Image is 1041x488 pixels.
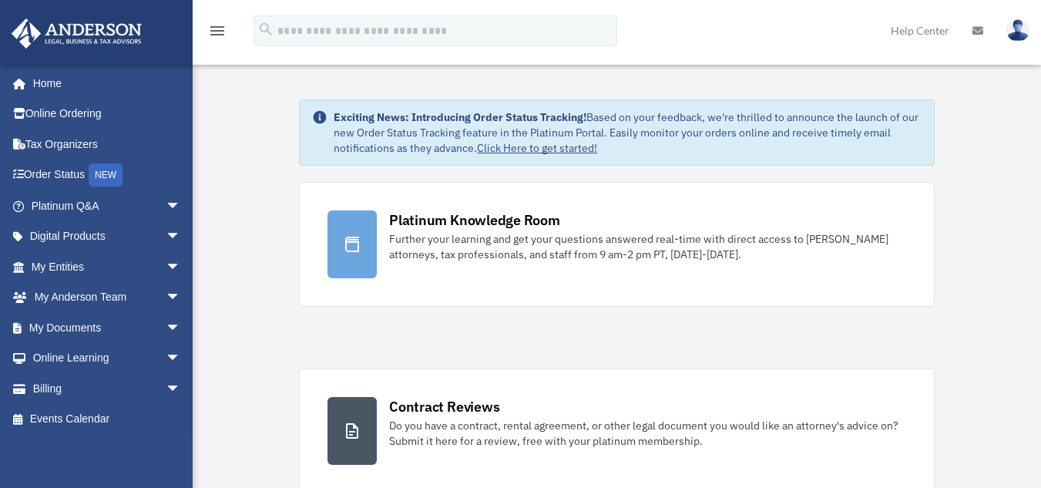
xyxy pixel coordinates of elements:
[166,282,196,314] span: arrow_drop_down
[208,27,227,40] a: menu
[11,160,204,191] a: Order StatusNEW
[11,373,204,404] a: Billingarrow_drop_down
[11,99,204,130] a: Online Ordering
[477,141,597,155] a: Click Here to get started!
[166,373,196,405] span: arrow_drop_down
[334,109,922,156] div: Based on your feedback, we're thrilled to announce the launch of our new Order Status Tracking fe...
[11,251,204,282] a: My Entitiesarrow_drop_down
[208,22,227,40] i: menu
[1006,19,1029,42] img: User Pic
[11,404,204,435] a: Events Calendar
[299,182,935,307] a: Platinum Knowledge Room Further your learning and get your questions answered real-time with dire...
[166,190,196,222] span: arrow_drop_down
[11,68,196,99] a: Home
[389,418,906,449] div: Do you have a contract, rental agreement, or other legal document you would like an attorney's ad...
[11,190,204,221] a: Platinum Q&Aarrow_drop_down
[11,129,204,160] a: Tax Organizers
[11,282,204,313] a: My Anderson Teamarrow_drop_down
[389,231,906,262] div: Further your learning and get your questions answered real-time with direct access to [PERSON_NAM...
[166,312,196,344] span: arrow_drop_down
[389,210,560,230] div: Platinum Knowledge Room
[334,110,586,124] strong: Exciting News: Introducing Order Status Tracking!
[11,343,204,374] a: Online Learningarrow_drop_down
[11,221,204,252] a: Digital Productsarrow_drop_down
[166,343,196,375] span: arrow_drop_down
[11,312,204,343] a: My Documentsarrow_drop_down
[257,21,274,38] i: search
[7,19,146,49] img: Anderson Advisors Platinum Portal
[389,397,499,416] div: Contract Reviews
[166,251,196,283] span: arrow_drop_down
[166,221,196,253] span: arrow_drop_down
[89,163,123,187] div: NEW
